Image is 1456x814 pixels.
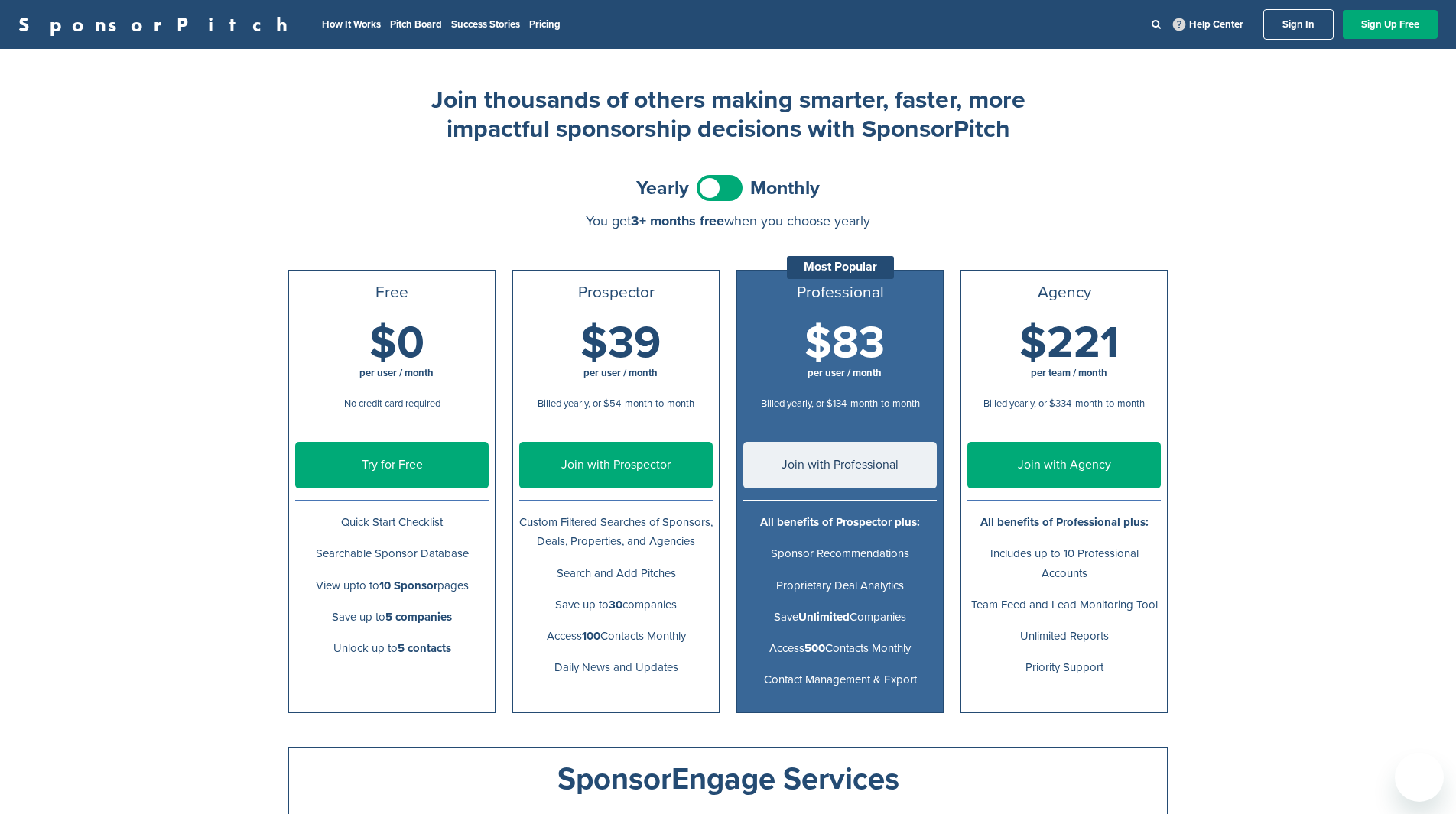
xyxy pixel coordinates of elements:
[631,212,724,229] span: 3+ months free
[967,627,1161,646] p: Unlimited Reports
[379,579,437,592] b: 10 Sponsor
[1170,15,1246,34] a: Help Center
[529,18,561,31] a: Pricing
[359,367,434,379] span: per user / month
[18,15,297,34] a: SponsorPitch
[625,397,694,410] span: month-to-month
[304,764,1152,794] div: SponsorEngage Services
[580,316,661,370] span: $39
[1395,753,1444,802] iframe: Button to launch messaging window
[322,18,381,31] a: How It Works
[743,544,937,563] p: Sponsor Recommendations
[804,641,825,655] b: 500
[798,610,850,624] b: Unlimited
[583,367,658,379] span: per user / month
[850,397,920,410] span: month-to-month
[295,544,489,563] p: Searchable Sponsor Database
[743,576,937,595] p: Proprietary Deal Analytics
[519,627,713,646] p: Access Contacts Monthly
[983,397,1071,410] span: Billed yearly, or $334
[1075,397,1145,410] span: month-to-month
[519,595,713,615] p: Save up to companies
[451,18,520,31] a: Success Stories
[422,86,1034,144] h2: Join thousands of others making smarter, faster, more impactful sponsorship decisions with Sponso...
[519,513,713,551] p: Custom Filtered Searches of Sponsors, Deals, Properties, and Agencies
[743,442,937,488] a: Join with Professional
[582,629,600,643] b: 100
[967,442,1161,488] a: Join with Agency
[295,442,489,488] a: Try for Free
[1019,316,1119,370] span: $221
[295,513,489,532] p: Quick Start Checklist
[787,256,894,279] div: Most Popular
[967,595,1161,615] p: Team Feed and Lead Monitoring Tool
[808,367,882,379] span: per user / month
[519,284,713,302] h3: Prospector
[967,658,1161,677] p: Priority Support
[295,576,489,595] p: View upto to pages
[398,641,451,655] b: 5 contacts
[369,316,424,370] span: $0
[385,610,452,624] b: 5 companies
[609,598,622,611] b: 30
[636,179,689,198] span: Yearly
[967,284,1161,302] h3: Agency
[519,564,713,583] p: Search and Add Pitches
[1031,367,1107,379] span: per team / month
[980,515,1149,529] b: All benefits of Professional plus:
[538,397,621,410] span: Billed yearly, or $54
[804,316,885,370] span: $83
[743,670,937,689] p: Contact Management & Export
[1343,10,1438,39] a: Sign Up Free
[743,608,937,627] p: Save Companies
[519,442,713,488] a: Join with Prospector
[967,544,1161,582] p: Includes up to 10 Professional Accounts
[344,397,440,410] span: No credit card required
[295,639,489,658] p: Unlock up to
[295,608,489,627] p: Save up to
[288,213,1168,229] div: You get when you choose yearly
[390,18,442,31] a: Pitch Board
[519,658,713,677] p: Daily News and Updates
[1263,9,1334,40] a: Sign In
[760,515,920,529] b: All benefits of Prospector plus:
[761,397,847,410] span: Billed yearly, or $134
[743,639,937,658] p: Access Contacts Monthly
[295,284,489,302] h3: Free
[750,179,820,198] span: Monthly
[743,284,937,302] h3: Professional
